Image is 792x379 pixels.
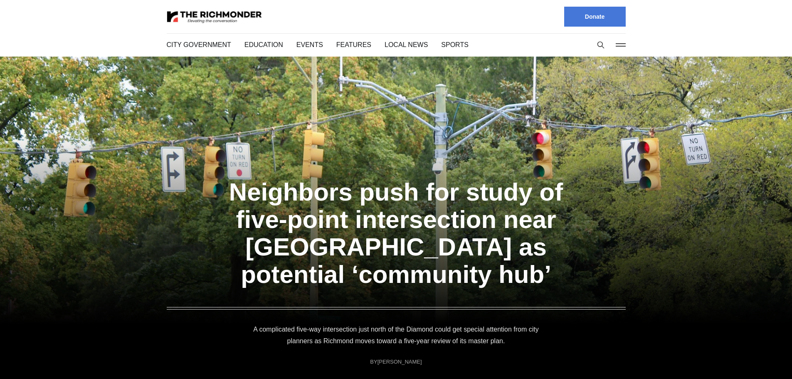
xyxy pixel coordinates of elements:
a: City Government [167,40,229,50]
a: Sports [432,40,458,50]
a: Education [242,40,281,50]
p: A complicated five-way intersection just north of the Diamond could get special attention from ci... [248,324,544,347]
a: [PERSON_NAME] [377,358,422,366]
a: Neighbors push for study of five-point intersection near [GEOGRAPHIC_DATA] as potential ‘communit... [218,175,575,292]
button: Search this site [595,39,607,51]
iframe: portal-trigger [722,338,792,379]
a: Donate [564,7,626,27]
div: By [370,359,422,365]
img: The Richmonder [167,10,262,24]
a: Features [332,40,365,50]
a: Local News [378,40,419,50]
a: Events [294,40,319,50]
